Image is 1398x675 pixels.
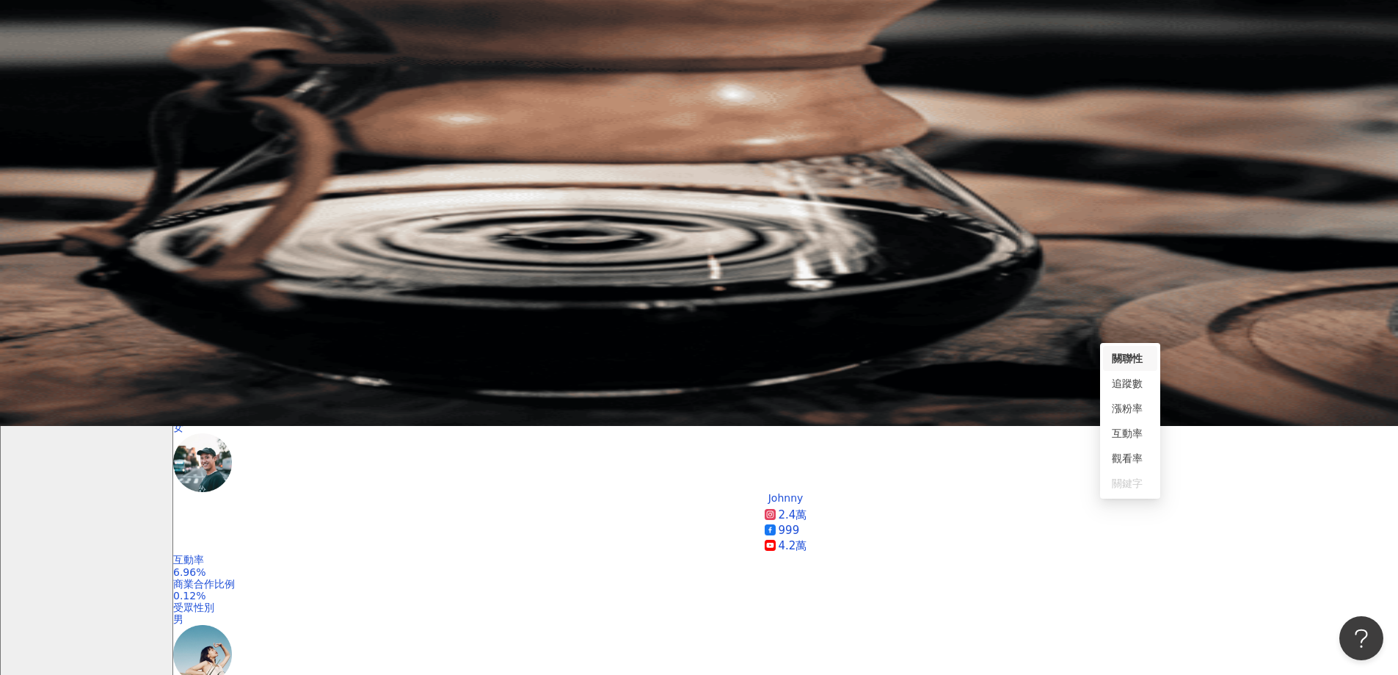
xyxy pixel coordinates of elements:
div: 999 [779,523,800,538]
div: 觀看率 [1103,446,1157,471]
div: 關聯性 [1112,350,1148,367]
div: 追蹤數 [1103,371,1157,396]
div: 關聯性 [1103,346,1157,371]
div: 0.12% [173,590,1398,602]
div: 2.4萬 [779,508,807,523]
iframe: Help Scout Beacon - Open [1339,616,1383,660]
div: 女 [173,422,1398,433]
div: 觀看率 [1112,450,1148,466]
div: 男 [173,613,1398,625]
div: 漲粉率 [1103,396,1157,421]
div: 關鍵字 [1112,475,1148,491]
div: 4.2萬 [779,538,807,554]
div: 互動率 [1112,425,1148,441]
div: 商業合作比例 [173,578,1398,590]
div: 互動率 [173,554,1398,566]
a: Johnny2.4萬9994.2萬互動率6.96%商業合作比例0.12%受眾性別男 [173,492,1398,625]
img: KOL Avatar [173,433,232,492]
div: 追蹤數 [1112,375,1148,391]
div: Johnny [768,492,804,504]
a: KOL Avatar [173,433,1398,492]
div: 6.96% [173,566,1398,578]
div: 受眾性別 [173,602,1398,613]
div: 互動率 [1103,421,1157,446]
div: 漲粉率 [1112,400,1148,416]
div: 關鍵字 [1103,471,1157,496]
